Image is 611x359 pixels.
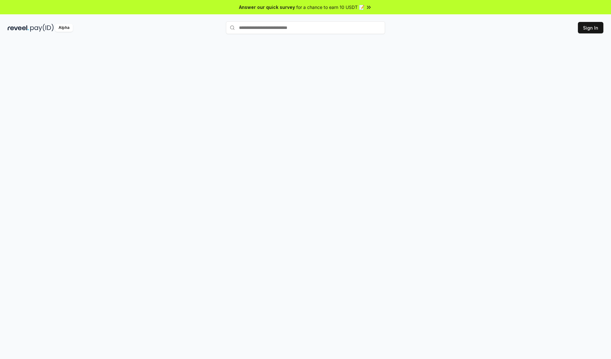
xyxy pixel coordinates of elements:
button: Sign In [578,22,603,33]
div: Alpha [55,24,73,32]
img: reveel_dark [8,24,29,32]
img: pay_id [30,24,54,32]
span: Answer our quick survey [239,4,295,10]
span: for a chance to earn 10 USDT 📝 [296,4,364,10]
